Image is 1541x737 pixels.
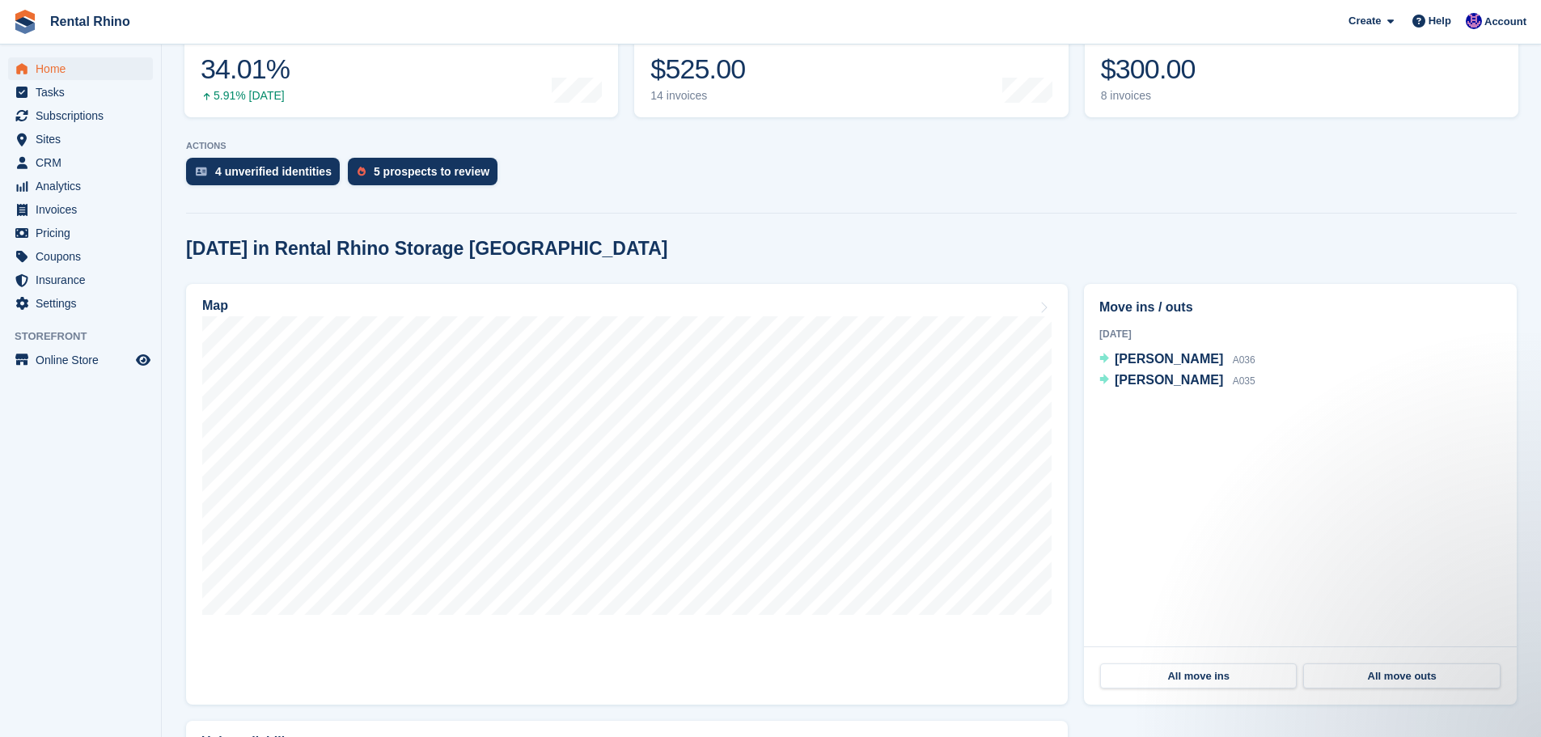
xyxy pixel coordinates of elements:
span: A036 [1233,354,1255,366]
a: [PERSON_NAME] A036 [1099,349,1255,371]
span: Insurance [36,269,133,291]
p: ACTIONS [186,141,1517,151]
span: Home [36,57,133,80]
a: menu [8,57,153,80]
a: Occupancy 34.01% 5.91% [DATE] [184,15,618,117]
span: Settings [36,292,133,315]
img: Ari Kolas [1466,13,1482,29]
span: [PERSON_NAME] [1115,373,1223,387]
img: prospect-51fa495bee0391a8d652442698ab0144808aea92771e9ea1ae160a38d050c398.svg [358,167,366,176]
a: menu [8,269,153,291]
a: menu [8,198,153,221]
h2: [DATE] in Rental Rhino Storage [GEOGRAPHIC_DATA] [186,238,667,260]
a: [PERSON_NAME] A035 [1099,371,1255,392]
a: Month-to-date sales $525.00 14 invoices [634,15,1068,117]
div: $300.00 [1101,53,1212,86]
a: menu [8,175,153,197]
span: CRM [36,151,133,174]
div: 34.01% [201,53,290,86]
a: All move ins [1100,663,1297,689]
a: menu [8,128,153,150]
a: menu [8,349,153,371]
span: Invoices [36,198,133,221]
span: Analytics [36,175,133,197]
a: menu [8,245,153,268]
div: $525.00 [650,53,771,86]
span: A035 [1233,375,1255,387]
a: menu [8,292,153,315]
span: Online Store [36,349,133,371]
div: 14 invoices [650,89,771,103]
a: Preview store [133,350,153,370]
h2: Map [202,299,228,313]
div: [DATE] [1099,327,1501,341]
span: Help [1429,13,1451,29]
span: Sites [36,128,133,150]
img: verify_identity-adf6edd0f0f0b5bbfe63781bf79b02c33cf7c696d77639b501bdc392416b5a36.svg [196,167,207,176]
a: Rental Rhino [44,8,137,35]
a: menu [8,81,153,104]
div: 8 invoices [1101,89,1212,103]
a: Map [186,284,1068,705]
span: Coupons [36,245,133,268]
div: 5 prospects to review [374,165,489,178]
a: 5 prospects to review [348,158,506,193]
img: stora-icon-8386f47178a22dfd0bd8f6a31ec36ba5ce8667c1dd55bd0f319d3a0aa187defe.svg [13,10,37,34]
a: All move outs [1303,663,1500,689]
div: 5.91% [DATE] [201,89,290,103]
a: 4 unverified identities [186,158,348,193]
span: Account [1484,14,1526,30]
a: Awaiting payment $300.00 8 invoices [1085,15,1518,117]
span: [PERSON_NAME] [1115,352,1223,366]
span: Subscriptions [36,104,133,127]
a: menu [8,222,153,244]
div: 4 unverified identities [215,165,332,178]
h2: Move ins / outs [1099,298,1501,317]
span: Tasks [36,81,133,104]
span: Storefront [15,328,161,345]
a: menu [8,151,153,174]
a: menu [8,104,153,127]
span: Create [1348,13,1381,29]
span: Pricing [36,222,133,244]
